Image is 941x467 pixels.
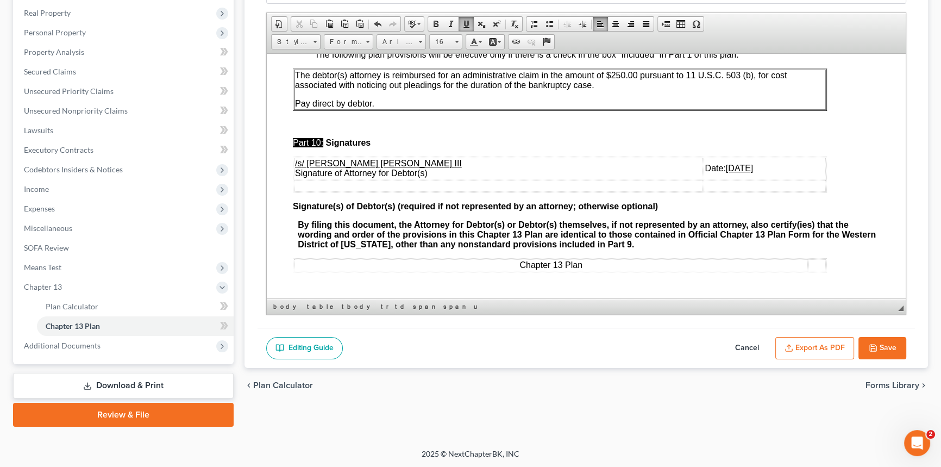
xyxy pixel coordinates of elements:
[379,301,392,312] a: tr element
[340,301,378,312] a: tbody element
[904,430,930,456] iframe: Intercom live chat
[24,282,62,291] span: Chapter 13
[272,35,310,49] span: Styles
[24,106,128,115] span: Unsecured Nonpriority Claims
[24,341,101,350] span: Additional Documents
[385,17,400,31] a: Redo
[24,8,71,17] span: Real Property
[459,110,486,119] u: [DATE]
[24,243,69,252] span: SOFA Review
[37,316,234,336] a: Chapter 13 Plan
[244,381,313,390] button: chevron_left Plan Calculator
[352,17,367,31] a: Paste from Word
[15,121,234,140] a: Lawsuits
[507,17,522,31] a: Remove Format
[673,17,688,31] a: Table
[266,337,343,360] a: Editing Guide
[560,17,575,31] a: Decrease Indent
[271,301,304,312] a: body element
[688,17,704,31] a: Insert Special Character
[26,84,57,94] span: Part 10:
[474,17,489,31] a: Subscript
[337,17,352,31] a: Paste as plain text
[865,381,919,390] span: Forms Library
[539,35,554,49] a: Anchor
[623,17,638,31] a: Align Right
[26,148,391,157] span: Signature(s) of Debtor(s) (required if not represented by an attorney; otherwise optional)
[267,54,906,298] iframe: Rich Text Editor, document-ckeditor
[31,166,609,195] strong: By filing this document, the Attorney for Debtor(s) or Debtor(s) themselves, if not represented b...
[15,82,234,101] a: Unsecured Priority Claims
[271,34,321,49] a: Styles
[377,35,415,49] span: Arial
[46,302,98,311] span: Plan Calculator
[253,207,316,216] span: Chapter 13 Plan
[28,105,195,124] span: Signature of Attorney for Debtor(s)
[526,17,542,31] a: Insert/Remove Numbered List
[775,337,854,360] button: Export as PDF
[429,34,462,49] a: 16
[272,17,287,31] a: Document Properties
[37,297,234,316] a: Plan Calculator
[15,238,234,258] a: SOFA Review
[24,165,123,174] span: Codebtors Insiders & Notices
[24,145,93,154] span: Executory Contracts
[485,35,504,49] a: Background Color
[509,35,524,49] a: Link
[472,301,478,312] a: u element
[15,101,234,121] a: Unsecured Nonpriority Claims
[28,17,520,36] span: The debtor(s) attorney is reimbursed for an administrative claim in the amount of $250.00 pursuan...
[377,34,426,49] a: Arial
[608,17,623,31] a: Center
[24,28,86,37] span: Personal Property
[306,17,322,31] a: Copy
[24,126,53,135] span: Lawsuits
[428,17,443,31] a: Bold
[430,35,451,49] span: 16
[441,301,470,312] a: span element
[253,381,313,390] span: Plan Calculator
[291,17,306,31] a: Cut
[24,86,114,96] span: Unsecured Priority Claims
[28,105,195,114] u: /s/ [PERSON_NAME] [PERSON_NAME] III
[405,17,424,31] a: Spell Checker
[658,17,673,31] a: Insert Page Break for Printing
[411,301,440,312] a: span element
[15,42,234,62] a: Property Analysis
[305,301,338,312] a: table element
[24,204,55,213] span: Expenses
[524,35,539,49] a: Unlink
[24,263,61,272] span: Means Test
[919,381,928,390] i: chevron_right
[46,321,100,331] span: Chapter 13 Plan
[15,140,234,160] a: Executory Contracts
[459,17,474,31] a: Underline
[324,35,362,49] span: Format
[898,306,904,311] span: Resize
[723,337,771,360] button: Cancel
[593,17,608,31] a: Align Left
[865,381,928,390] button: Forms Library chevron_right
[575,17,590,31] a: Increase Indent
[466,35,485,49] a: Text Color
[28,45,108,54] span: Pay direct by debtor.
[393,301,410,312] a: td element
[15,62,234,82] a: Secured Claims
[244,381,253,390] i: chevron_left
[858,337,906,360] button: Save
[24,223,72,233] span: Miscellaneous
[13,373,234,398] a: Download & Print
[324,34,373,49] a: Format
[59,84,104,94] span: Signatures
[24,67,76,76] span: Secured Claims
[322,17,337,31] a: Paste
[926,430,935,439] span: 2
[443,17,459,31] a: Italic
[542,17,557,31] a: Insert/Remove Bulleted List
[24,47,84,57] span: Property Analysis
[438,110,486,119] span: Date:
[24,184,49,194] span: Income
[13,403,234,427] a: Review & File
[638,17,654,31] a: Justify
[370,17,385,31] a: Undo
